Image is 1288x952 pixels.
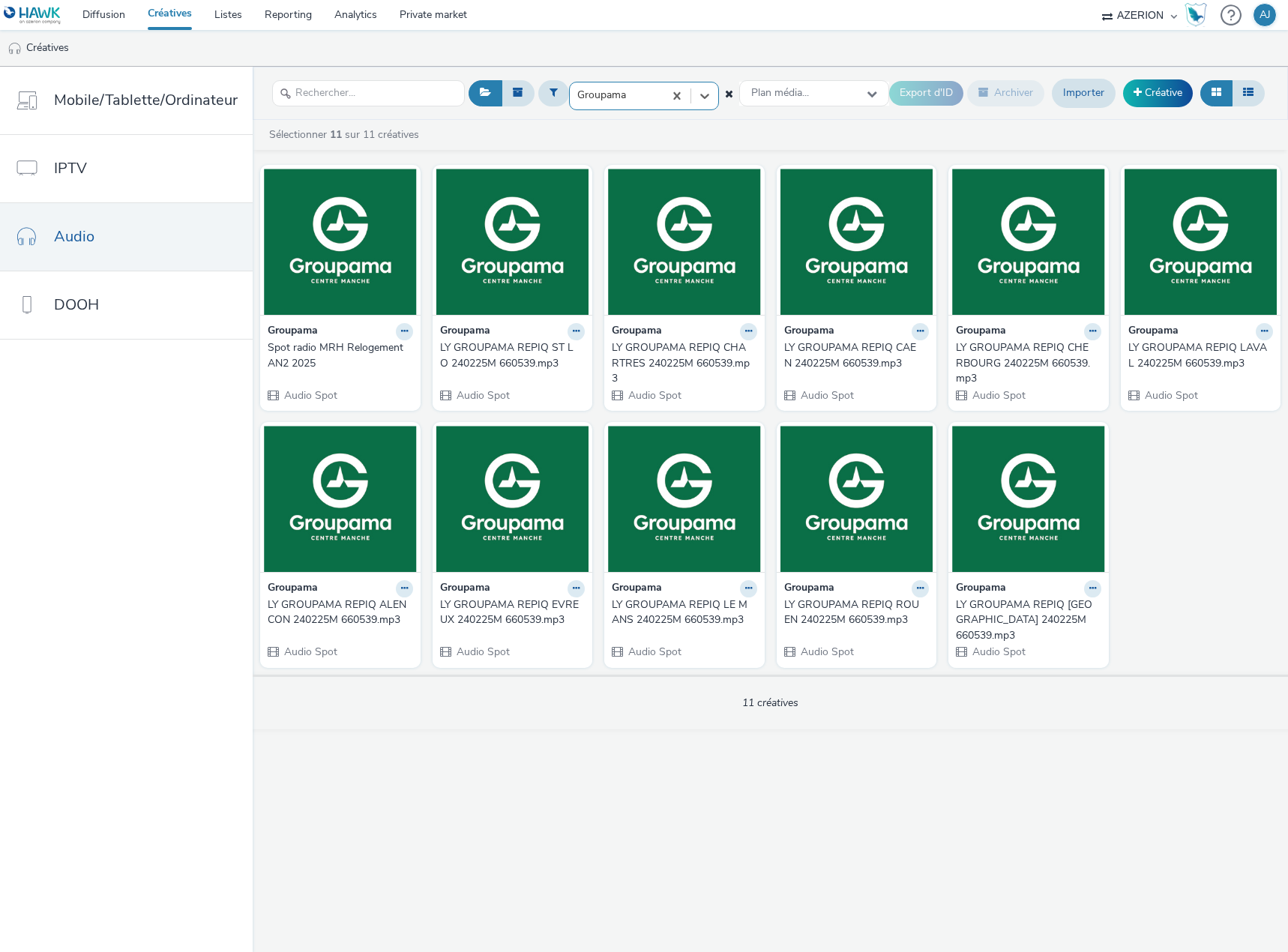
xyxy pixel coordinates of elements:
[952,169,1105,315] img: LY GROUPAMA REPIQ CHERBOURG 240225M 660539.mp3 visual
[268,580,318,597] strong: Groupama
[612,323,662,340] strong: Groupama
[1185,3,1207,27] img: Hawk Academy
[1125,169,1278,315] img: LY GROUPAMA REPIQ LAVAL 240225M 660539.mp3 visual
[4,6,61,25] img: undefined Logo
[612,340,751,386] div: LY GROUPAMA REPIQ CHARTRES 240225M 660539.mp3
[627,645,681,659] span: Audio Spot
[612,597,757,628] a: LY GROUPAMA REPIQ LE MANS 240225M 660539.mp3
[1232,80,1265,106] button: Liste
[956,580,1006,597] strong: Groupama
[780,169,933,315] img: LY GROUPAMA REPIQ CAEN 240225M 660539.mp3 visual
[268,127,425,142] a: Sélectionner sur 11 créatives
[967,80,1044,106] button: Archiver
[1123,79,1193,106] a: Créative
[440,580,490,597] strong: Groupama
[1185,3,1213,27] a: Hawk Academy
[330,127,342,142] strong: 11
[799,388,854,403] span: Audio Spot
[956,597,1101,643] a: LY GROUPAMA REPIQ [GEOGRAPHIC_DATA] 240225M 660539.mp3
[751,87,809,100] span: Plan média...
[455,388,510,403] span: Audio Spot
[268,340,407,371] div: Spot radio MRH Relogement AN2 2025
[268,340,413,371] a: Spot radio MRH Relogement AN2 2025
[283,645,337,659] span: Audio Spot
[436,169,589,315] img: LY GROUPAMA REPIQ ST LO 240225M 660539.mp3 visual
[956,323,1006,340] strong: Groupama
[956,340,1095,386] div: LY GROUPAMA REPIQ CHERBOURG 240225M 660539.mp3
[1052,79,1116,107] a: Importer
[268,323,318,340] strong: Groupama
[54,294,99,316] span: DOOH
[799,645,854,659] span: Audio Spot
[608,169,761,315] img: LY GROUPAMA REPIQ CHARTRES 240225M 660539.mp3 visual
[608,426,761,572] img: LY GROUPAMA REPIQ LE MANS 240225M 660539.mp3 visual
[1128,340,1268,371] div: LY GROUPAMA REPIQ LAVAL 240225M 660539.mp3
[440,340,580,371] div: LY GROUPAMA REPIQ ST LO 240225M 660539.mp3
[612,597,751,628] div: LY GROUPAMA REPIQ LE MANS 240225M 660539.mp3
[956,340,1101,386] a: LY GROUPAMA REPIQ CHERBOURG 240225M 660539.mp3
[264,169,417,315] img: Spot radio MRH Relogement AN2 2025 visual
[784,340,924,371] div: LY GROUPAMA REPIQ CAEN 240225M 660539.mp3
[971,388,1026,403] span: Audio Spot
[54,226,94,247] span: Audio
[440,597,580,628] div: LY GROUPAMA REPIQ EVREUX 240225M 660539.mp3
[440,323,490,340] strong: Groupama
[440,340,586,371] a: LY GROUPAMA REPIQ ST LO 240225M 660539.mp3
[1260,4,1271,26] div: AJ
[1143,388,1198,403] span: Audio Spot
[784,340,930,371] a: LY GROUPAMA REPIQ CAEN 240225M 660539.mp3
[268,597,407,628] div: LY GROUPAMA REPIQ ALENCON 240225M 660539.mp3
[627,388,681,403] span: Audio Spot
[268,597,413,628] a: LY GROUPAMA REPIQ ALENCON 240225M 660539.mp3
[956,597,1095,643] div: LY GROUPAMA REPIQ [GEOGRAPHIC_DATA] 240225M 660539.mp3
[784,323,834,340] strong: Groupama
[612,340,757,386] a: LY GROUPAMA REPIQ CHARTRES 240225M 660539.mp3
[264,426,417,572] img: LY GROUPAMA REPIQ ALENCON 240225M 660539.mp3 visual
[612,580,662,597] strong: Groupama
[1128,323,1179,340] strong: Groupama
[455,645,510,659] span: Audio Spot
[283,388,337,403] span: Audio Spot
[784,597,930,628] a: LY GROUPAMA REPIQ ROUEN 240225M 660539.mp3
[7,41,22,56] img: audio
[436,426,589,572] img: LY GROUPAMA REPIQ EVREUX 240225M 660539.mp3 visual
[784,580,834,597] strong: Groupama
[971,645,1026,659] span: Audio Spot
[780,426,933,572] img: LY GROUPAMA REPIQ ROUEN 240225M 660539.mp3 visual
[742,696,798,710] span: 11 créatives
[1128,340,1274,371] a: LY GROUPAMA REPIQ LAVAL 240225M 660539.mp3
[952,426,1105,572] img: LY GROUPAMA REPIQ LE HAVRE 240225M 660539.mp3 visual
[440,597,586,628] a: LY GROUPAMA REPIQ EVREUX 240225M 660539.mp3
[784,597,924,628] div: LY GROUPAMA REPIQ ROUEN 240225M 660539.mp3
[1200,80,1233,106] button: Grille
[889,81,963,105] button: Export d'ID
[272,80,465,106] input: Rechercher...
[54,89,238,111] span: Mobile/Tablette/Ordinateur
[54,157,87,179] span: IPTV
